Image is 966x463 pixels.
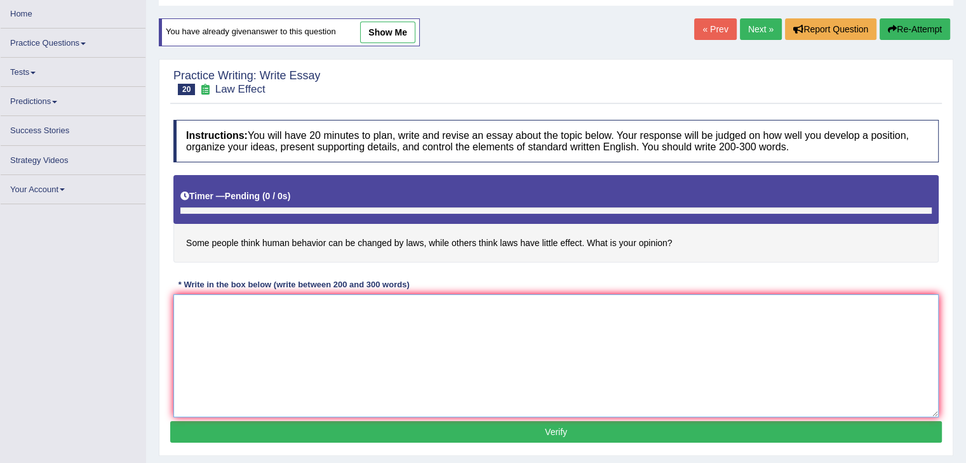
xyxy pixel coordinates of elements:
a: Your Account [1,175,145,200]
button: Re-Attempt [880,18,950,40]
a: Practice Questions [1,29,145,53]
button: Verify [170,421,942,443]
div: You have already given answer to this question [159,18,420,46]
a: Predictions [1,87,145,112]
div: * Write in the box below (write between 200 and 300 words) [173,278,414,290]
b: Pending [225,191,260,201]
a: Tests [1,58,145,82]
button: Report Question [785,18,876,40]
a: Strategy Videos [1,146,145,171]
small: Exam occurring question [198,84,211,96]
b: Instructions: [186,130,248,141]
small: Law Effect [215,83,265,95]
a: Next » [740,18,782,40]
a: Success Stories [1,116,145,141]
b: ( [262,191,265,201]
a: « Prev [694,18,736,40]
b: ) [288,191,291,201]
h2: Practice Writing: Write Essay [173,70,320,95]
h5: Timer — [180,192,290,201]
h4: You will have 20 minutes to plan, write and revise an essay about the topic below. Your response ... [173,120,939,162]
b: 0 / 0s [265,191,288,201]
a: show me [360,22,415,43]
span: 20 [178,84,195,95]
